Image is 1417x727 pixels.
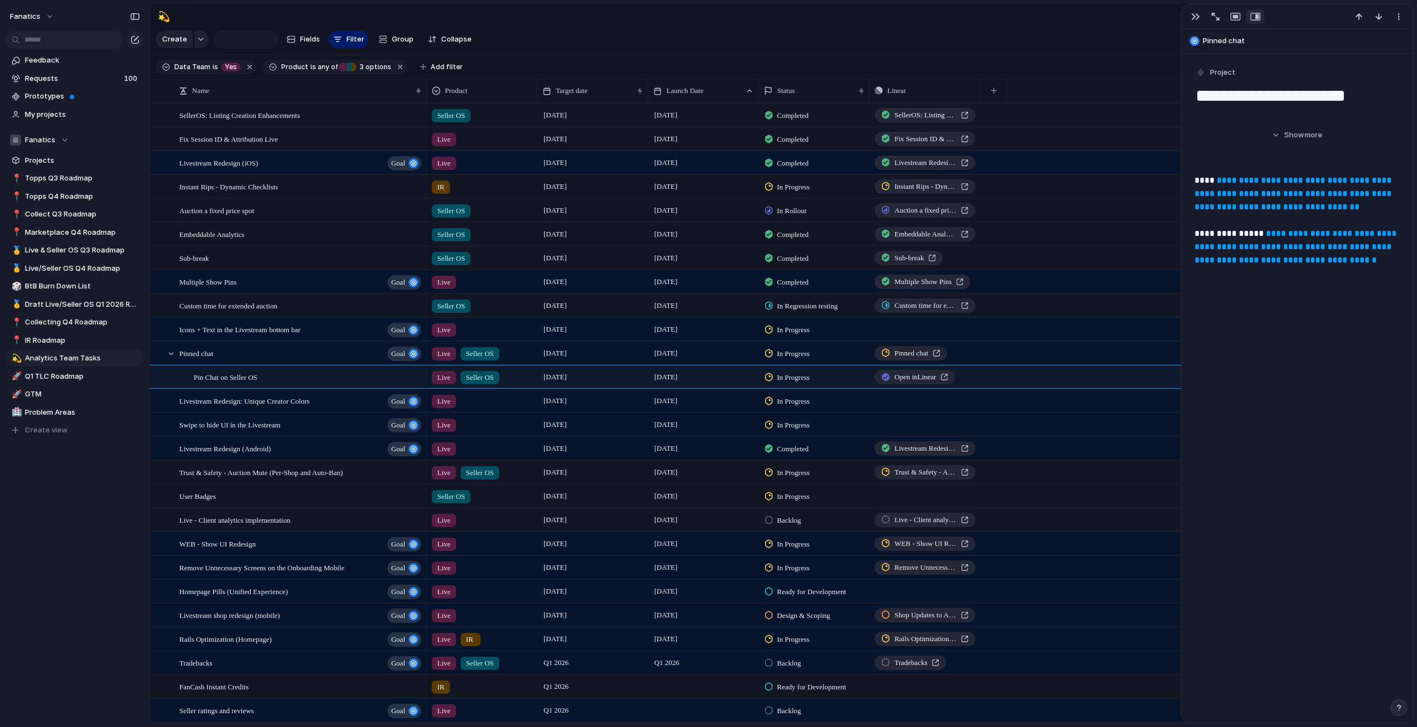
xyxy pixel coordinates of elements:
span: 3 [356,63,365,71]
span: Live [437,134,451,145]
span: Multiple Show Pins [894,276,951,287]
button: 🥇 [10,245,21,256]
a: Sub-break [875,251,943,265]
span: [DATE] [541,132,570,146]
button: goal [387,323,421,337]
span: goal [391,275,405,290]
span: Livestream Redesign: Unique Creator Colors [179,394,309,407]
span: Live [437,420,451,431]
span: Completed [777,229,809,240]
span: Q1 TLC Roadmap [25,371,140,382]
span: Target date [556,85,588,96]
a: 📍IR Roadmap [6,332,144,349]
span: Data Team [174,62,210,72]
a: Instant Rips - Dynamic Checklists [875,179,975,194]
div: 🥇 [12,262,19,275]
span: Live & Seller OS Q3 Roadmap [25,245,140,256]
span: any of [316,62,338,72]
span: [DATE] [651,204,680,217]
span: Pinned chat [1203,35,1408,47]
span: goal [391,632,405,647]
button: Group [373,30,419,48]
button: goal [387,418,421,432]
span: goal [391,537,405,552]
div: 🚀Q1 TLC Roadmap [6,368,144,385]
span: In Progress [777,396,810,407]
span: Auction a fixed price spot [894,205,956,216]
button: goal [387,585,421,599]
span: Group [392,34,413,45]
span: Pinned chat [894,348,928,359]
span: [DATE] [541,251,570,265]
span: Name [192,85,209,96]
span: Livestream Redesign (Android) [179,442,271,455]
a: Prototypes [6,88,144,105]
span: Embeddable Analytics [179,228,244,240]
a: My projects [6,106,144,123]
span: Livestream Redesign (iOS and Android) [894,157,956,168]
span: [DATE] [651,394,680,408]
span: [DATE] [541,513,570,527]
button: Fanatics [6,132,144,148]
div: 💫 [12,352,19,365]
span: Open in Linear [894,372,936,383]
span: Ready for Development [777,586,846,597]
a: 🚀GTM [6,386,144,403]
span: [DATE] [651,513,680,527]
span: Pin Chat on Seller OS [194,370,257,383]
span: Auction a fixed price spot [179,204,254,216]
span: [DATE] [541,347,570,360]
span: [DATE] [541,204,570,217]
span: BtB Burn Down List [25,281,140,292]
div: 🏥Problem Areas [6,404,144,421]
span: Create view [25,425,68,436]
div: 🥇 [12,298,19,311]
span: My projects [25,109,140,120]
span: Seller OS [437,301,465,312]
span: Tradebacks [894,657,927,668]
span: Live [437,348,451,359]
a: Feedback [6,52,144,69]
button: 🎲 [10,281,21,292]
button: 📍 [10,173,21,184]
span: [DATE] [651,442,680,455]
button: 📍 [10,209,21,220]
span: 100 [124,73,139,84]
span: [DATE] [651,299,680,312]
button: 📍 [10,335,21,346]
span: Instant Rips - Dynamic Checklists [894,181,956,192]
span: WEB - Show UI Redesign [894,538,956,549]
button: Add filter [413,59,469,75]
div: 💫Analytics Team Tasks [6,350,144,367]
button: 📍 [10,317,21,328]
span: Live - Client analytics implementation [179,513,291,526]
a: SellerOS: Listing Creation Enhancements [875,108,975,122]
span: Collecting Q4 Roadmap [25,317,140,328]
div: 📍Topps Q3 Roadmap [6,170,144,187]
a: Pinned chat [875,346,947,360]
span: Seller OS [437,205,465,216]
span: [DATE] [541,466,570,479]
span: In Progress [777,348,810,359]
span: [DATE] [651,537,680,550]
button: Yes [219,61,242,73]
span: [DATE] [541,537,570,550]
span: Filter [347,34,364,45]
div: 🎲BtB Burn Down List [6,278,144,295]
span: Live [437,158,451,169]
button: 🚀 [10,389,21,400]
span: goal [391,417,405,433]
span: Trust & Safety - Auction Mute (Per-Shop and Auto-Ban) [179,466,343,478]
span: Live/Seller OS Q4 Roadmap [25,263,140,274]
a: Multiple Show Pins [875,275,970,289]
a: 📍Topps Q4 Roadmap [6,188,144,205]
span: [DATE] [541,299,570,312]
span: Livestream Redesign (iOS and Android) [894,443,956,454]
span: [DATE] [541,489,570,503]
span: Show [1284,130,1304,141]
button: goal [387,537,421,551]
button: 🥇 [10,263,21,274]
span: WEB - Show UI Redesign [179,537,256,550]
span: Seller OS [437,229,465,240]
